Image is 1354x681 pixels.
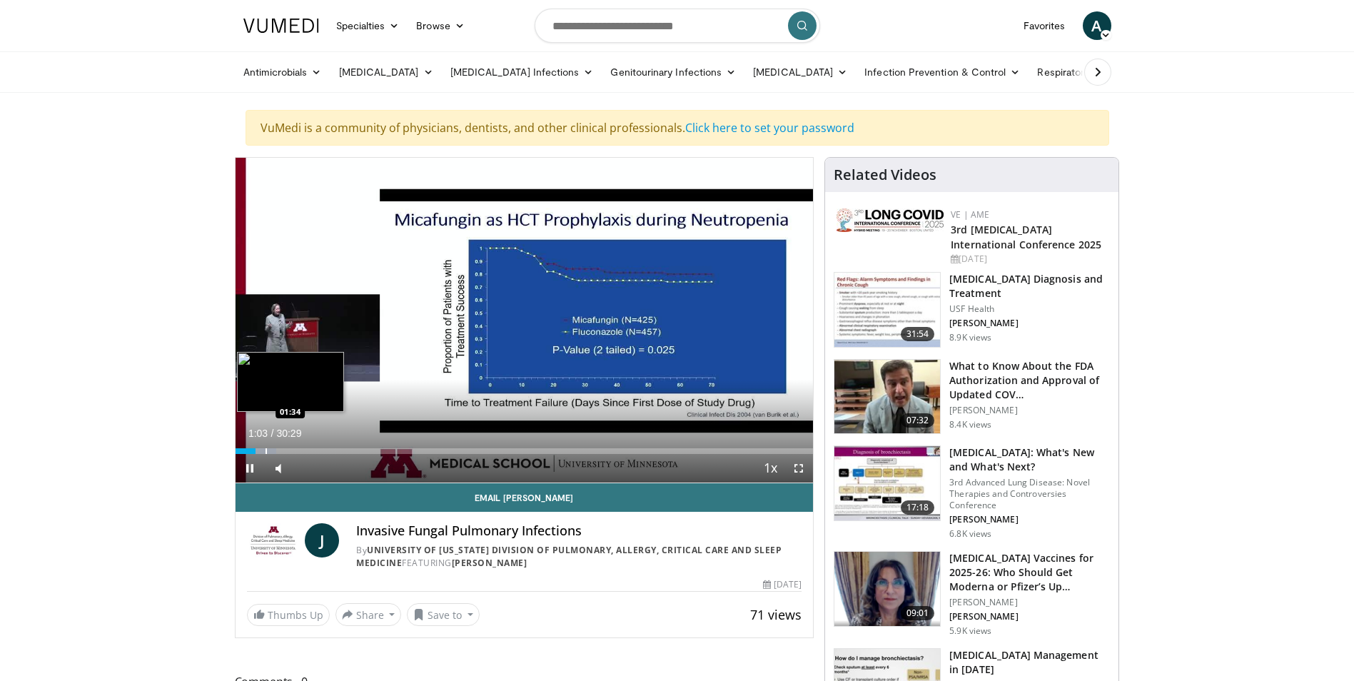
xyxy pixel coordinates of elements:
[949,445,1110,474] h3: [MEDICAL_DATA]: What's New and What's Next?
[949,359,1110,402] h3: What to Know About the FDA Authorization and Approval of Updated COV…
[949,477,1110,511] p: 3rd Advanced Lung Disease: Novel Therapies and Controversies Conference
[951,223,1101,251] a: 3rd [MEDICAL_DATA] International Conference 2025
[1015,11,1074,40] a: Favorites
[335,603,402,626] button: Share
[452,557,527,569] a: [PERSON_NAME]
[1083,11,1111,40] a: A
[949,332,991,343] p: 8.9K views
[235,58,330,86] a: Antimicrobials
[949,514,1110,525] p: [PERSON_NAME]
[236,454,264,483] button: Pause
[264,454,293,483] button: Mute
[247,604,330,626] a: Thumbs Up
[356,544,802,570] div: By FEATURING
[237,352,344,412] img: image.jpeg
[535,9,820,43] input: Search topics, interventions
[949,405,1110,416] p: [PERSON_NAME]
[328,11,408,40] a: Specialties
[750,606,802,623] span: 71 views
[856,58,1029,86] a: Infection Prevention & Control
[834,551,1110,637] a: 09:01 [MEDICAL_DATA] Vaccines for 2025-26: Who Should Get Moderna or Pfizer’s Up… [PERSON_NAME] [...
[356,523,802,539] h4: Invasive Fungal Pulmonary Infections
[246,110,1109,146] div: VuMedi is a community of physicians, dentists, and other clinical professionals.
[356,544,782,569] a: University of [US_STATE] Division of Pulmonary, Allergy, Critical Care and Sleep Medicine
[901,500,935,515] span: 17:18
[901,327,935,341] span: 31:54
[949,597,1110,608] p: [PERSON_NAME]
[949,611,1110,622] p: [PERSON_NAME]
[949,318,1110,329] p: [PERSON_NAME]
[834,360,940,434] img: a1e50555-b2fd-4845-bfdc-3eac51376964.150x105_q85_crop-smart_upscale.jpg
[834,446,940,520] img: 8723abe7-f9a9-4f6c-9b26-6bd057632cd6.150x105_q85_crop-smart_upscale.jpg
[407,603,480,626] button: Save to
[949,303,1110,315] p: USF Health
[949,625,991,637] p: 5.9K views
[949,648,1110,677] h3: [MEDICAL_DATA] Management in [DATE]
[949,528,991,540] p: 6.8K views
[763,578,802,591] div: [DATE]
[756,454,784,483] button: Playback Rate
[901,606,935,620] span: 09:01
[1029,58,1161,86] a: Respiratory Infections
[834,359,1110,435] a: 07:32 What to Know About the FDA Authorization and Approval of Updated COV… [PERSON_NAME] 8.4K views
[236,448,814,454] div: Progress Bar
[276,428,301,439] span: 30:29
[602,58,744,86] a: Genitourinary Infections
[744,58,856,86] a: [MEDICAL_DATA]
[248,428,268,439] span: 1:03
[951,208,989,221] a: VE | AME
[271,428,274,439] span: /
[243,19,319,33] img: VuMedi Logo
[837,208,944,232] img: a2792a71-925c-4fc2-b8ef-8d1b21aec2f7.png.150x105_q85_autocrop_double_scale_upscale_version-0.2.jpg
[247,523,300,558] img: University of Minnesota Division of Pulmonary, Allergy, Critical Care and Sleep Medicine
[834,552,940,626] img: 4e370bb1-17f0-4657-a42f-9b995da70d2f.png.150x105_q85_crop-smart_upscale.png
[236,158,814,483] video-js: Video Player
[236,483,814,512] a: Email [PERSON_NAME]
[305,523,339,558] a: J
[834,166,936,183] h4: Related Videos
[685,120,854,136] a: Click here to set your password
[834,272,1110,348] a: 31:54 [MEDICAL_DATA] Diagnosis and Treatment USF Health [PERSON_NAME] 8.9K views
[951,253,1107,266] div: [DATE]
[949,419,991,430] p: 8.4K views
[784,454,813,483] button: Fullscreen
[949,551,1110,594] h3: [MEDICAL_DATA] Vaccines for 2025-26: Who Should Get Moderna or Pfizer’s Up…
[834,445,1110,540] a: 17:18 [MEDICAL_DATA]: What's New and What's Next? 3rd Advanced Lung Disease: Novel Therapies and ...
[834,273,940,347] img: 912d4c0c-18df-4adc-aa60-24f51820003e.150x105_q85_crop-smart_upscale.jpg
[330,58,442,86] a: [MEDICAL_DATA]
[442,58,602,86] a: [MEDICAL_DATA] Infections
[949,272,1110,301] h3: [MEDICAL_DATA] Diagnosis and Treatment
[901,413,935,428] span: 07:32
[408,11,473,40] a: Browse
